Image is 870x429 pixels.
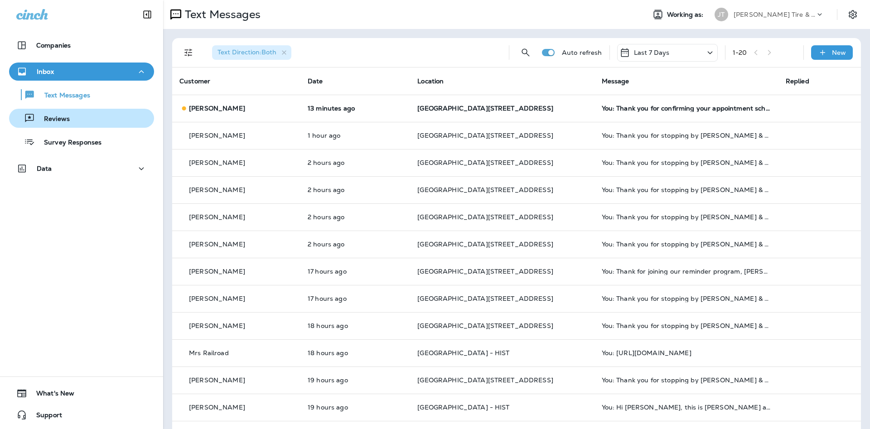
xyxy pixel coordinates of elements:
[308,241,403,248] p: Aug 28, 2025 08:08 AM
[189,186,245,193] p: [PERSON_NAME]
[27,411,62,422] span: Support
[308,159,403,166] p: Aug 28, 2025 08:08 AM
[417,131,553,140] span: [GEOGRAPHIC_DATA][STREET_ADDRESS]
[417,213,553,221] span: [GEOGRAPHIC_DATA][STREET_ADDRESS]
[417,322,553,330] span: [GEOGRAPHIC_DATA][STREET_ADDRESS]
[179,43,198,62] button: Filters
[37,165,52,172] p: Data
[181,8,261,21] p: Text Messages
[602,322,771,329] div: You: Thank you for stopping by Jensen Tire & Auto - South 144th Street. Please take 30 seconds to...
[417,104,553,112] span: [GEOGRAPHIC_DATA][STREET_ADDRESS]
[189,105,245,112] p: [PERSON_NAME]
[602,268,771,275] div: You: Thank for joining our reminder program, Pamela you'll receive reminders when your vehicle is...
[734,11,815,18] p: [PERSON_NAME] Tire & Auto
[189,213,245,221] p: [PERSON_NAME]
[9,63,154,81] button: Inbox
[308,132,403,139] p: Aug 28, 2025 08:58 AM
[417,376,553,384] span: [GEOGRAPHIC_DATA][STREET_ADDRESS]
[35,92,90,100] p: Text Messages
[602,77,629,85] span: Message
[9,85,154,104] button: Text Messages
[417,294,553,303] span: [GEOGRAPHIC_DATA][STREET_ADDRESS]
[417,403,509,411] span: [GEOGRAPHIC_DATA] - HIST
[308,268,403,275] p: Aug 27, 2025 05:08 PM
[845,6,861,23] button: Settings
[37,68,54,75] p: Inbox
[715,8,728,21] div: JT
[417,349,509,357] span: [GEOGRAPHIC_DATA] - HIST
[417,240,553,248] span: [GEOGRAPHIC_DATA][STREET_ADDRESS]
[308,213,403,221] p: Aug 28, 2025 08:08 AM
[189,241,245,248] p: [PERSON_NAME]
[189,132,245,139] p: [PERSON_NAME]
[602,213,771,221] div: You: Thank you for stopping by Jensen Tire & Auto - South 144th Street. Please take 30 seconds to...
[308,295,403,302] p: Aug 27, 2025 05:00 PM
[27,390,74,400] span: What's New
[9,159,154,178] button: Data
[189,349,229,357] p: Mrs Railroad
[602,241,771,248] div: You: Thank you for stopping by Jensen Tire & Auto - South 144th Street. Please take 30 seconds to...
[308,322,403,329] p: Aug 27, 2025 03:58 PM
[9,132,154,151] button: Survey Responses
[9,384,154,402] button: What's New
[308,376,403,384] p: Aug 27, 2025 02:58 PM
[634,49,670,56] p: Last 7 Days
[308,77,323,85] span: Date
[417,267,553,275] span: [GEOGRAPHIC_DATA][STREET_ADDRESS]
[602,186,771,193] div: You: Thank you for stopping by Jensen Tire & Auto - South 144th Street. Please take 30 seconds to...
[602,404,771,411] div: You: Hi Ana, this is Jeremy at Jensen Tire. The work van could use an Engine Air Filter. It's $59...
[602,159,771,166] div: You: Thank you for stopping by Jensen Tire & Auto - South 144th Street. Please take 30 seconds to...
[217,48,276,56] span: Text Direction : Both
[417,186,553,194] span: [GEOGRAPHIC_DATA][STREET_ADDRESS]
[786,77,809,85] span: Replied
[308,404,403,411] p: Aug 27, 2025 02:43 PM
[667,11,706,19] span: Working as:
[189,295,245,302] p: [PERSON_NAME]
[417,159,553,167] span: [GEOGRAPHIC_DATA][STREET_ADDRESS]
[308,186,403,193] p: Aug 28, 2025 08:08 AM
[189,159,245,166] p: [PERSON_NAME]
[832,49,846,56] p: New
[179,77,210,85] span: Customer
[35,139,101,147] p: Survey Responses
[602,295,771,302] div: You: Thank you for stopping by Jensen Tire & Auto - South 144th Street. Please take 30 seconds to...
[417,77,444,85] span: Location
[36,42,71,49] p: Companies
[9,109,154,128] button: Reviews
[212,45,291,60] div: Text Direction:Both
[189,376,245,384] p: [PERSON_NAME]
[517,43,535,62] button: Search Messages
[602,105,771,112] div: You: Thank you for confirming your appointment scheduled for 08/29/2025 9:00 AM with South 144th ...
[602,349,771,357] div: You: https://app.tireconnect.ca/instore/8928c11c6d514dae0207e14c1f17d2a4#!summary?location_id=315...
[35,115,70,124] p: Reviews
[562,49,602,56] p: Auto refresh
[9,36,154,54] button: Companies
[733,49,747,56] div: 1 - 20
[189,404,245,411] p: [PERSON_NAME]
[189,322,245,329] p: [PERSON_NAME]
[189,268,245,275] p: [PERSON_NAME]
[135,5,160,24] button: Collapse Sidebar
[308,105,403,112] p: Aug 28, 2025 10:14 AM
[308,349,403,357] p: Aug 27, 2025 03:43 PM
[602,376,771,384] div: You: Thank you for stopping by Jensen Tire & Auto - South 144th Street. Please take 30 seconds to...
[602,132,771,139] div: You: Thank you for stopping by Jensen Tire & Auto - South 144th Street. Please take 30 seconds to...
[9,406,154,424] button: Support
